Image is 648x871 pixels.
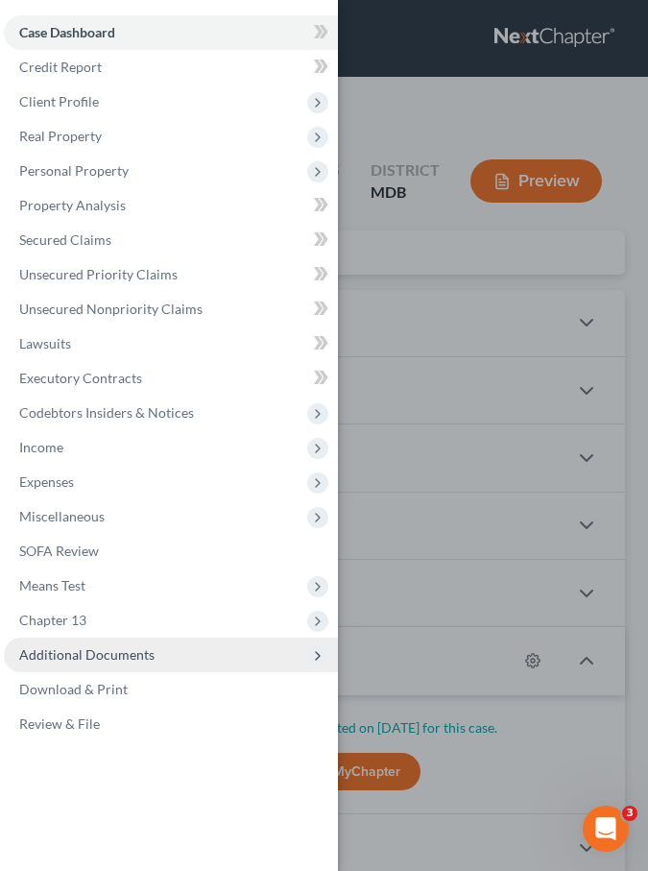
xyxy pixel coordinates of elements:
[4,534,338,569] a: SOFA Review
[4,50,338,85] a: Credit Report
[4,292,338,327] a: Unsecured Nonpriority Claims
[19,128,102,144] span: Real Property
[583,806,629,852] iframe: Intercom live chat
[19,646,155,663] span: Additional Documents
[19,301,203,317] span: Unsecured Nonpriority Claims
[19,197,126,213] span: Property Analysis
[19,335,71,351] span: Lawsuits
[19,577,85,593] span: Means Test
[19,681,128,697] span: Download & Print
[4,257,338,292] a: Unsecured Priority Claims
[19,162,129,179] span: Personal Property
[4,672,338,707] a: Download & Print
[19,231,111,248] span: Secured Claims
[19,439,63,455] span: Income
[4,327,338,361] a: Lawsuits
[19,404,194,421] span: Codebtors Insiders & Notices
[19,612,86,628] span: Chapter 13
[4,188,338,223] a: Property Analysis
[19,370,142,386] span: Executory Contracts
[622,806,637,821] span: 3
[19,543,99,559] span: SOFA Review
[4,707,338,741] a: Review & File
[4,15,338,50] a: Case Dashboard
[19,59,102,75] span: Credit Report
[19,473,74,490] span: Expenses
[19,93,99,109] span: Client Profile
[19,266,178,282] span: Unsecured Priority Claims
[4,361,338,396] a: Executory Contracts
[19,508,105,524] span: Miscellaneous
[4,223,338,257] a: Secured Claims
[19,715,100,732] span: Review & File
[19,24,115,40] span: Case Dashboard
